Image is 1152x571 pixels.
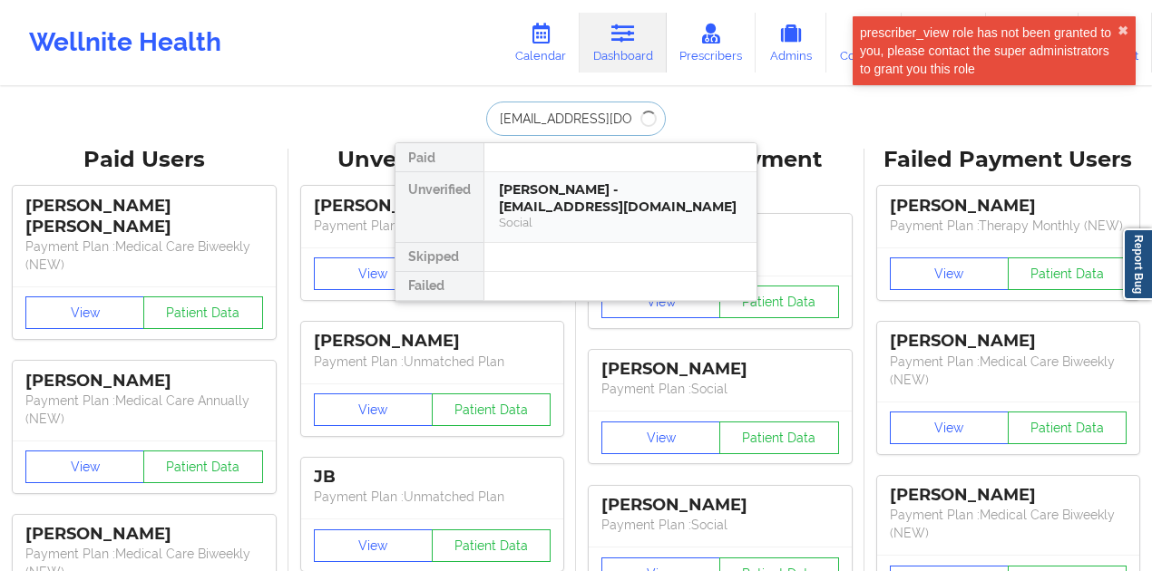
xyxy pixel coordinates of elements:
[601,359,839,380] div: [PERSON_NAME]
[395,272,483,301] div: Failed
[756,13,826,73] a: Admins
[432,393,551,426] button: Patient Data
[314,353,552,371] p: Payment Plan : Unmatched Plan
[667,13,757,73] a: Prescribers
[1123,228,1152,300] a: Report Bug
[13,146,276,174] div: Paid Users
[890,411,1009,444] button: View
[890,485,1128,506] div: [PERSON_NAME]
[314,529,433,562] button: View
[314,257,433,290] button: View
[877,146,1140,174] div: Failed Payment Users
[395,172,483,243] div: Unverified
[890,196,1128,217] div: [PERSON_NAME]
[601,421,720,454] button: View
[143,450,262,483] button: Patient Data
[890,217,1128,235] p: Payment Plan : Therapy Monthly (NEW)
[314,488,552,506] p: Payment Plan : Unmatched Plan
[826,13,902,73] a: Coaches
[499,215,742,230] div: Social
[580,13,667,73] a: Dashboard
[890,506,1128,542] p: Payment Plan : Medical Care Biweekly (NEW)
[890,353,1128,389] p: Payment Plan : Medical Care Biweekly (NEW)
[432,529,551,562] button: Patient Data
[890,257,1009,290] button: View
[25,237,263,274] p: Payment Plan : Medical Care Biweekly (NEW)
[25,392,263,428] p: Payment Plan : Medical Care Annually (NEW)
[1008,411,1127,444] button: Patient Data
[143,296,262,329] button: Patient Data
[25,296,144,329] button: View
[719,421,838,454] button: Patient Data
[601,285,720,318] button: View
[502,13,580,73] a: Calendar
[860,24,1118,78] div: prescriber_view role has not been granted to you, please contact the super administrators to gran...
[719,285,838,318] button: Patient Data
[314,331,552,352] div: [PERSON_NAME]
[1118,24,1128,38] button: close
[25,450,144,483] button: View
[395,143,483,172] div: Paid
[314,467,552,488] div: JB
[25,371,263,392] div: [PERSON_NAME]
[1008,257,1127,290] button: Patient Data
[25,524,263,545] div: [PERSON_NAME]
[314,196,552,217] div: [PERSON_NAME]
[314,393,433,426] button: View
[601,495,839,516] div: [PERSON_NAME]
[601,380,839,398] p: Payment Plan : Social
[395,243,483,272] div: Skipped
[314,217,552,235] p: Payment Plan : Unmatched Plan
[601,516,839,534] p: Payment Plan : Social
[499,181,742,215] div: [PERSON_NAME] - [EMAIL_ADDRESS][DOMAIN_NAME]
[301,146,564,174] div: Unverified Users
[25,196,263,237] div: [PERSON_NAME] [PERSON_NAME]
[890,331,1128,352] div: [PERSON_NAME]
